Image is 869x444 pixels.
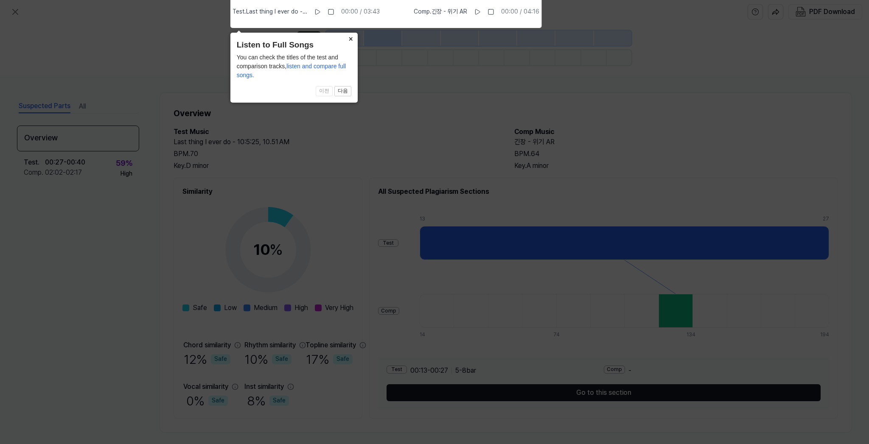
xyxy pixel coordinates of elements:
[237,53,351,80] div: You can check the titles of the test and comparison tracks,
[233,8,307,16] span: Test . Last thing I ever do - 10:5:25, 10.51 AM
[344,33,358,45] button: Close
[237,39,351,51] header: Listen to Full Songs
[501,8,539,16] div: 00:00 / 04:16
[414,8,467,16] span: Comp . 긴장 - 위기 AR
[341,8,380,16] div: 00:00 / 03:43
[334,86,351,96] button: 다음
[237,63,346,78] span: listen and compare full songs.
